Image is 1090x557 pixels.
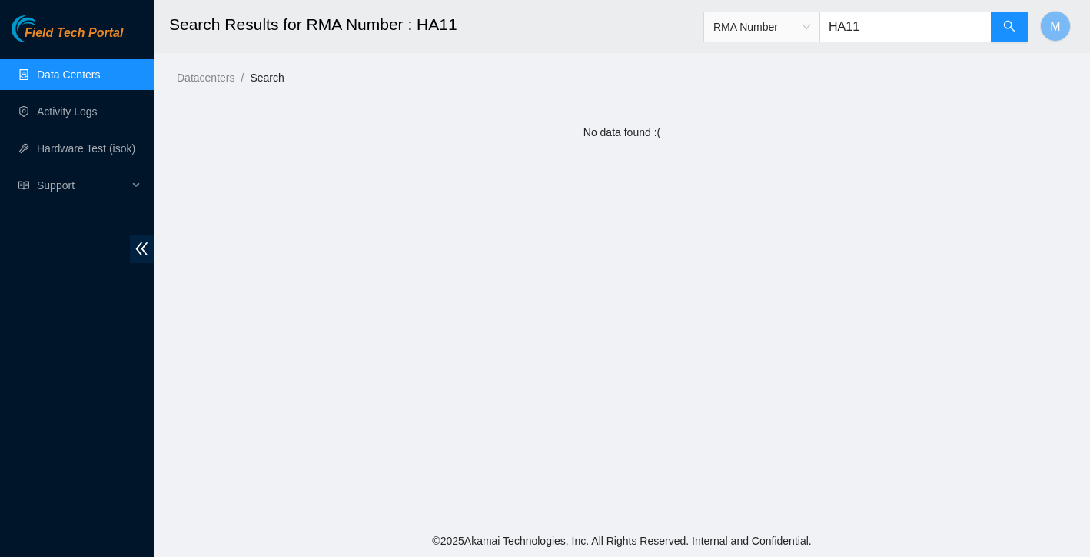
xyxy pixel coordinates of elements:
a: Datacenters [177,72,234,84]
span: double-left [130,235,154,263]
a: Data Centers [37,68,100,81]
a: Hardware Test (isok) [37,142,135,155]
span: search [1003,20,1015,35]
span: M [1050,17,1060,36]
span: Field Tech Portal [25,26,123,41]
span: read [18,180,29,191]
a: Akamai TechnologiesField Tech Portal [12,28,123,48]
a: Search [250,72,284,84]
button: M [1040,11,1071,42]
footer: © 2025 Akamai Technologies, Inc. All Rights Reserved. Internal and Confidential. [154,525,1090,557]
div: No data found :( [169,124,1075,141]
span: Support [37,170,128,201]
span: / [241,72,244,84]
span: RMA Number [713,15,810,38]
img: Akamai Technologies [12,15,78,42]
button: search [991,12,1028,42]
a: Activity Logs [37,105,98,118]
input: Enter text here... [819,12,992,42]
